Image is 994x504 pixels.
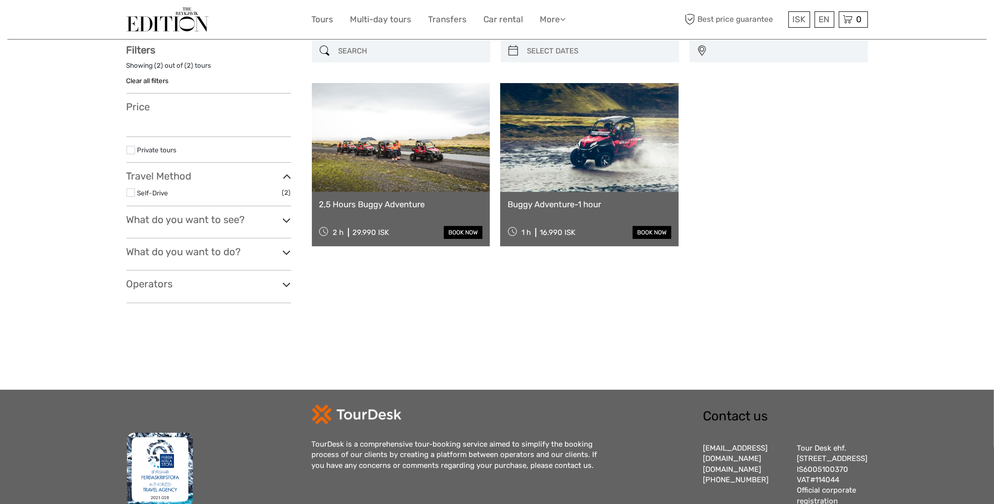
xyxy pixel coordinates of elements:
[683,11,786,28] span: Best price guarantee
[523,43,674,60] input: SELECT DATES
[521,228,531,237] span: 1 h
[127,246,291,258] h3: What do you want to do?
[793,14,806,24] span: ISK
[444,226,482,239] a: book now
[335,43,485,60] input: SEARCH
[127,7,209,32] img: The Reykjavík Edition
[127,61,291,76] div: Showing ( ) out of ( ) tours
[350,12,412,27] a: Multi-day tours
[127,101,291,113] h3: Price
[508,199,671,209] a: Buggy Adventure-1 hour
[127,214,291,226] h3: What do you want to see?
[282,187,291,198] span: (2)
[540,228,575,237] div: 16.990 ISK
[312,405,401,424] img: td-logo-white.png
[352,228,389,237] div: 29.990 ISK
[540,12,566,27] a: More
[633,226,671,239] a: book now
[429,12,467,27] a: Transfers
[855,14,864,24] span: 0
[703,409,868,424] h2: Contact us
[319,199,483,209] a: 2,5 Hours Buggy Adventure
[312,439,608,471] div: TourDesk is a comprehensive tour-booking service aimed to simplify the booking process of our cli...
[127,44,156,56] strong: Filters
[312,12,334,27] a: Tours
[484,12,523,27] a: Car rental
[703,465,762,474] a: [DOMAIN_NAME]
[127,278,291,290] h3: Operators
[137,189,169,197] a: Self-Drive
[127,170,291,182] h3: Travel Method
[127,77,169,85] a: Clear all filters
[815,11,834,28] div: EN
[157,61,161,70] label: 2
[333,228,344,237] span: 2 h
[187,61,191,70] label: 2
[137,146,177,154] a: Private tours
